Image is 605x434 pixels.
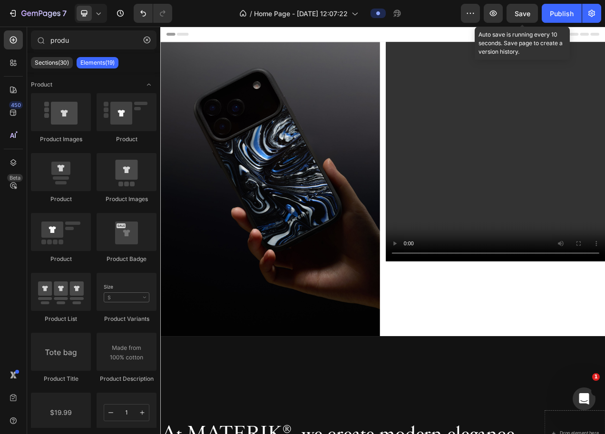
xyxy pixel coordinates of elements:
p: Elements(19) [80,59,115,67]
div: Product Description [97,375,156,383]
p: 7 [62,8,67,19]
span: Save [515,10,530,18]
div: Beta [7,174,23,182]
div: Product Images [31,135,91,144]
p: Sections(30) [35,59,69,67]
div: Product List [31,315,91,323]
div: Publish [550,9,574,19]
div: Product Images [97,195,156,203]
input: Search Sections & Elements [31,30,156,49]
div: Product [31,195,91,203]
div: Product [31,255,91,263]
span: / [250,9,252,19]
div: Product Title [31,375,91,383]
span: Toggle open [141,77,156,92]
div: Product [97,135,156,144]
button: Publish [542,4,582,23]
iframe: Intercom live chat [573,387,595,410]
span: 1 [592,373,600,381]
button: Save [507,4,538,23]
button: 7 [4,4,71,23]
div: Product Badge [97,255,156,263]
iframe: Design area [160,27,605,434]
div: Product Variants [97,315,156,323]
video: Video [289,19,571,301]
div: 450 [9,101,23,109]
div: Undo/Redo [134,4,172,23]
span: Home Page - [DATE] 12:07:22 [254,9,348,19]
span: Product [31,80,52,89]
